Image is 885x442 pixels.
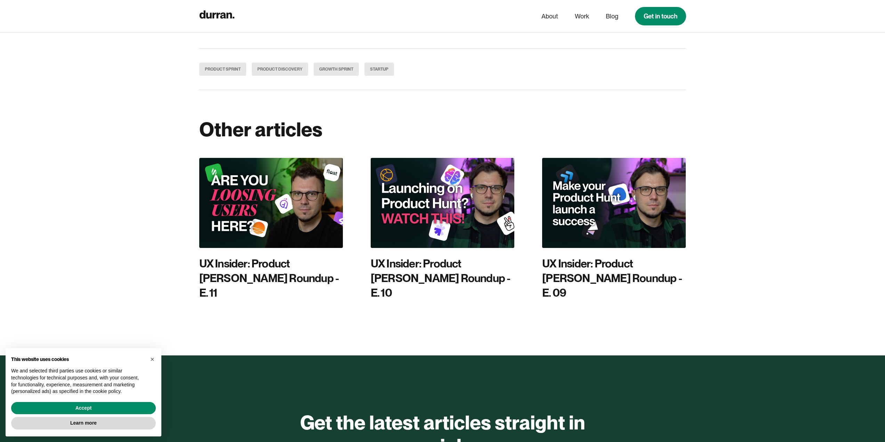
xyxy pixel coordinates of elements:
h2: Other articles [199,118,686,141]
a: home [199,9,234,23]
button: Close this notice [147,354,158,365]
a: About [541,10,558,23]
a: Get in touch [635,7,686,25]
a: Work [575,10,589,23]
button: Accept [11,402,156,415]
a: UX Insider: Product [PERSON_NAME] Roundup - E. 09 [542,158,686,300]
h2: This website uses cookies [11,356,145,362]
p: We and selected third parties use cookies or similar technologies for technical purposes and, wit... [11,368,145,395]
div: UX Insider: Product [PERSON_NAME] Roundup - E. 09 [542,256,686,300]
div: Startup [370,66,388,72]
a: UX Insider: Product [PERSON_NAME] Roundup - E. 10 [371,158,514,300]
div: Product Discovery [257,66,303,72]
button: Learn more [11,417,156,429]
a: Blog [606,10,618,23]
a: UX Insider: Product [PERSON_NAME] Roundup - E. 11 [199,158,343,300]
div: UX Insider: Product [PERSON_NAME] Roundup - E. 11 [199,256,343,300]
div: Growth Sprint [319,66,353,72]
span: × [150,355,154,363]
div: UX Insider: Product [PERSON_NAME] Roundup - E. 10 [371,256,514,300]
div: Product Sprint [205,66,241,72]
